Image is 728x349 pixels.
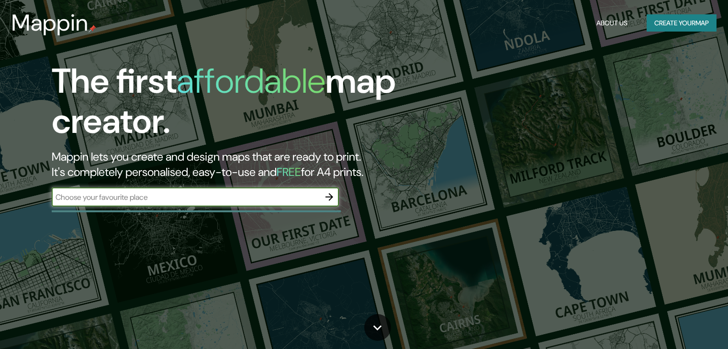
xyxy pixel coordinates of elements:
img: mappin-pin [89,25,96,33]
iframe: Help widget launcher [643,312,717,338]
h5: FREE [277,164,301,179]
h2: Mappin lets you create and design maps that are ready to print. It's completely personalised, eas... [52,149,416,180]
button: Create yourmap [647,14,717,32]
button: About Us [593,14,631,32]
h3: Mappin [11,10,89,36]
h1: The first map creator. [52,61,416,149]
input: Choose your favourite place [52,192,320,203]
h1: affordable [177,59,325,103]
